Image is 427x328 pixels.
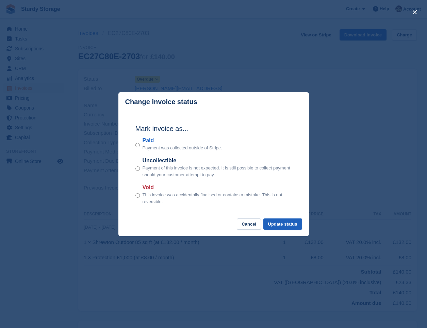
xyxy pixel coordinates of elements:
[143,145,222,151] p: Payment was collected outside of Stripe.
[143,192,292,205] p: This invoice was accidentally finalised or contains a mistake. This is not reversible.
[143,157,292,165] label: Uncollectible
[143,136,222,145] label: Paid
[237,218,261,230] button: Cancel
[143,183,292,192] label: Void
[125,98,197,106] p: Change invoice status
[263,218,302,230] button: Update status
[409,7,420,18] button: close
[143,165,292,178] p: Payment of this invoice is not expected. It is still possible to collect payment should your cust...
[135,124,292,134] h2: Mark invoice as...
